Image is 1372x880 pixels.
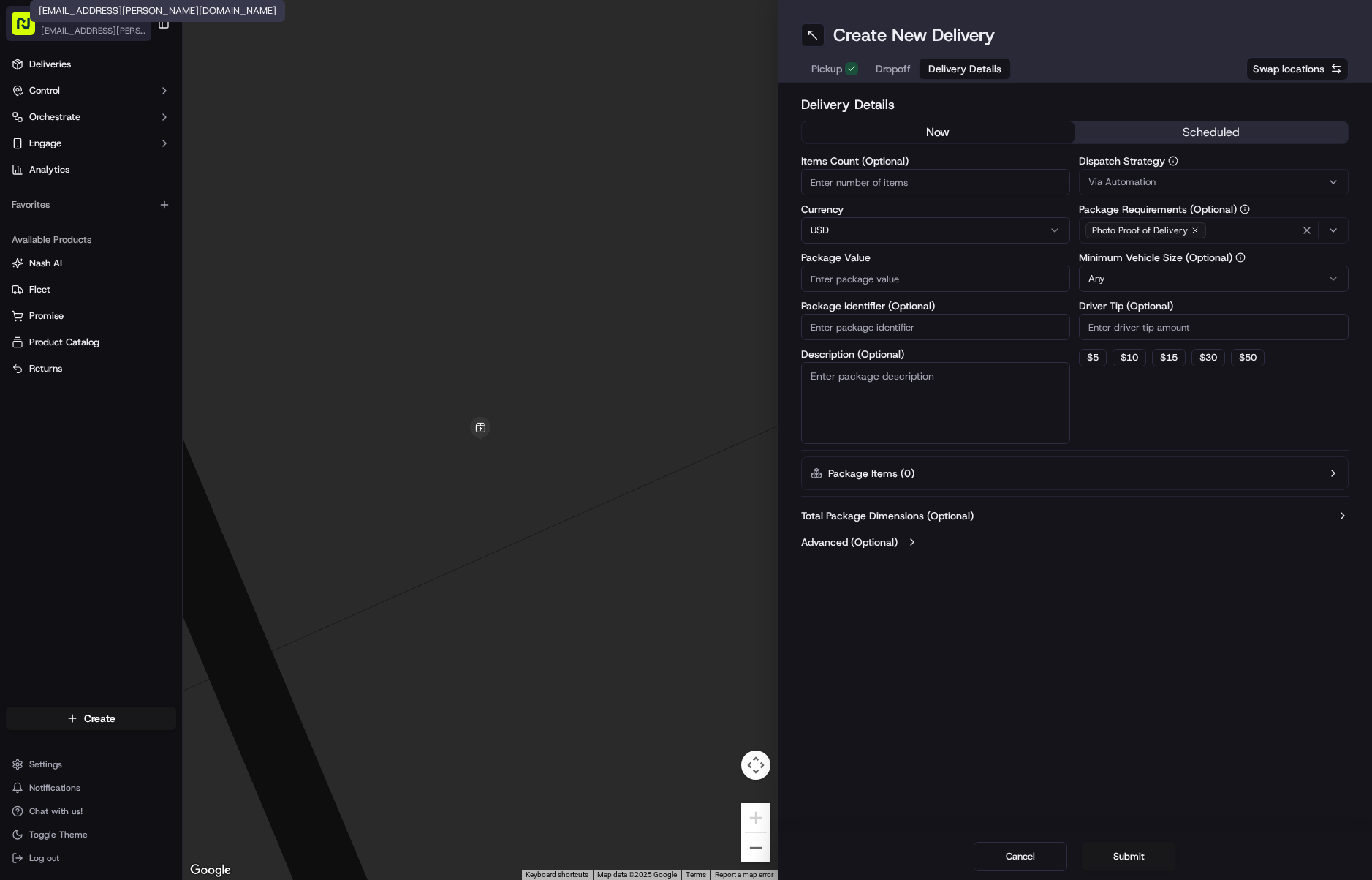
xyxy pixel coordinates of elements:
button: Promise [6,304,176,328]
div: 📗 [15,214,26,225]
span: Notifications [29,782,80,794]
span: Delivery Details [928,61,1001,76]
a: Promise [12,309,170,323]
span: Deliveries [29,58,71,71]
a: Report a map error [715,870,773,879]
span: Knowledge Base [29,212,112,227]
label: Currency [801,204,1071,214]
span: Pylon [145,248,177,259]
span: Dropoff [876,61,911,76]
label: Dispatch Strategy [1079,156,1349,166]
button: Zoom out [741,833,770,862]
span: Toggle Theme [29,829,88,840]
a: Powered byPylon [103,247,177,259]
button: Fleet [6,278,176,301]
span: Settings [29,759,62,770]
span: Chat with us! [29,805,83,817]
input: Enter driver tip amount [1079,314,1349,340]
label: Items Count (Optional) [801,156,1071,166]
input: Enter package value [801,266,1071,292]
button: Map camera controls [741,751,770,780]
button: Control [6,79,176,102]
span: Analytics [29,163,69,176]
button: Tso Chinese 02 Arbor[EMAIL_ADDRESS][PERSON_NAME][DOMAIN_NAME] [6,6,151,41]
span: Orchestrate [29,110,80,124]
span: Product Catalog [29,336,99,349]
button: Engage [6,132,176,155]
button: Product Catalog [6,331,176,354]
a: 💻API Documentation [118,206,240,233]
input: Enter number of items [801,169,1071,195]
button: Dispatch Strategy [1168,156,1178,166]
label: Package Identifier (Optional) [801,301,1071,311]
img: Google [186,861,235,880]
span: Control [29,84,60,97]
span: Swap locations [1253,61,1324,76]
p: Welcome 👋 [15,59,266,82]
button: Via Automation [1079,169,1349,195]
button: $15 [1152,349,1186,366]
button: Photo Proof of Delivery [1079,217,1349,244]
span: Engage [29,137,61,150]
button: Advanced (Optional) [801,535,1349,549]
button: $50 [1231,349,1265,366]
button: Orchestrate [6,105,176,129]
button: Keyboard shortcuts [526,870,588,880]
button: $5 [1079,349,1107,366]
span: Pickup [811,61,842,76]
div: 💻 [124,214,135,225]
button: Swap locations [1246,57,1349,80]
h2: Delivery Details [801,94,1349,115]
button: Zoom in [741,803,770,832]
button: Cancel [974,842,1067,871]
a: Deliveries [6,53,176,76]
a: Nash AI [12,257,170,270]
div: We're available if you need us! [50,154,185,166]
a: Fleet [12,283,170,296]
span: Fleet [29,283,50,296]
a: Open this area in Google Maps (opens a new window) [186,861,235,880]
span: Photo Proof of Delivery [1092,225,1188,236]
button: Package Requirements (Optional) [1240,204,1250,214]
button: Log out [6,848,176,868]
span: Via Automation [1088,176,1156,189]
label: Description (Optional) [801,349,1071,359]
button: Minimum Vehicle Size (Optional) [1235,252,1246,263]
a: Terms (opens in new tab) [686,870,706,879]
label: Minimum Vehicle Size (Optional) [1079,252,1349,263]
button: Settings [6,754,176,775]
span: Log out [29,852,59,864]
label: Package Value [801,252,1071,263]
a: 📗Knowledge Base [9,206,118,233]
img: 1736555255976-a54dd68f-1ca7-489b-9aae-adbdc363a1c4 [15,140,41,166]
button: scheduled [1075,121,1348,143]
span: Create [84,711,115,726]
h1: Create New Delivery [833,23,995,47]
div: Start new chat [50,140,240,154]
button: now [802,121,1075,143]
button: Total Package Dimensions (Optional) [801,508,1349,523]
label: Package Requirements (Optional) [1079,204,1349,214]
span: Returns [29,362,62,375]
img: Nash [15,15,44,44]
div: Favorites [6,193,176,217]
button: $10 [1113,349,1146,366]
label: Driver Tip (Optional) [1079,301,1349,311]
button: Notifications [6,778,176,798]
input: Enter package identifier [801,314,1071,340]
input: Got a question? Start typing here... [38,94,263,110]
a: Product Catalog [12,336,170,349]
a: Analytics [6,158,176,181]
label: Total Package Dimensions (Optional) [801,508,974,523]
span: Map data ©2025 Google [597,870,677,879]
span: Nash AI [29,257,62,270]
button: Returns [6,357,176,380]
span: API Documentation [138,212,235,227]
a: Returns [12,362,170,375]
button: Nash AI [6,252,176,275]
button: [EMAIL_ADDRESS][PERSON_NAME][DOMAIN_NAME] [41,25,145,37]
button: $30 [1191,349,1225,366]
button: Start new chat [249,144,266,162]
button: Package Items (0) [801,456,1349,490]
